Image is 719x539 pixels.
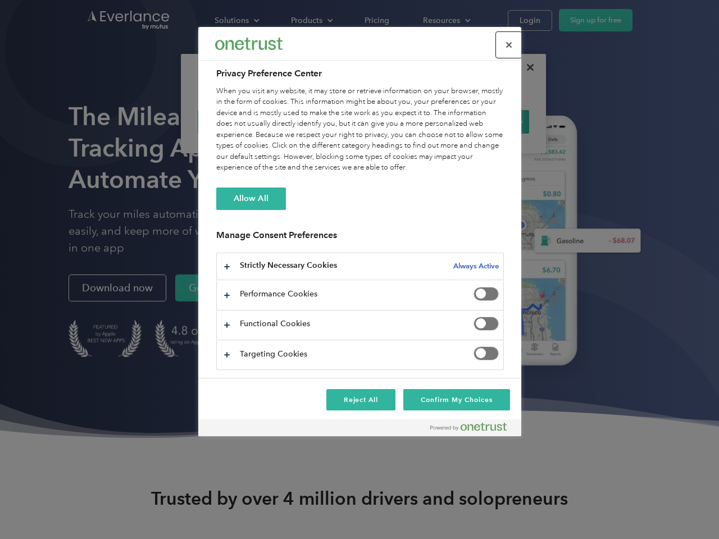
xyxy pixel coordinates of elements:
[215,38,283,49] img: Everlance
[403,389,509,410] button: Confirm My Choices
[216,67,504,80] h2: Privacy Preference Center
[198,27,521,436] div: Privacy Preference Center
[430,422,507,431] img: Powered by OneTrust Opens in a new Tab
[215,33,283,55] div: Everlance
[430,422,516,436] a: Powered by OneTrust Opens in a new Tab
[216,188,286,210] button: Allow All
[497,33,521,57] button: Close
[198,27,521,436] div: Preference center
[216,230,504,247] h3: Manage Consent Preferences
[216,86,504,173] div: When you visit any website, it may store or retrieve information on your browser, mostly in the f...
[326,389,396,410] button: Reject All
